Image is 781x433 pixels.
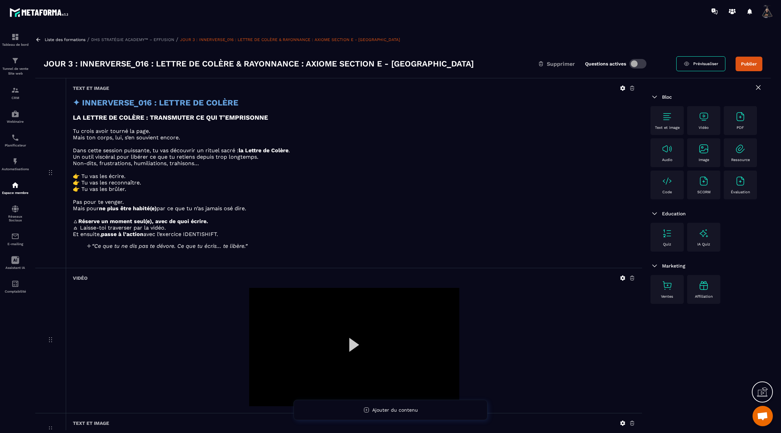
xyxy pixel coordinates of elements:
p: Tu crois avoir tourné la page. [73,128,635,134]
p: Et ensuite, avec l’exercice IDENTISHIFT. [73,231,635,237]
h6: Text et image [73,420,109,426]
img: formation [11,33,19,41]
p: SCORM [697,190,710,194]
p: Vidéo [699,125,709,130]
img: social-network [11,205,19,213]
p: CRM [2,96,29,100]
p: 👉 Tu vas les reconnaître. [73,179,635,186]
p: Code [662,190,672,194]
a: automationsautomationsAutomatisations [2,152,29,176]
a: automationsautomationsWebinaire [2,105,29,129]
p: 👉 Tu vas les écrire. [73,173,635,179]
img: automations [11,181,19,189]
p: 🜁 Laisse-toi traverser par la vidéo. [73,224,635,231]
em: “Ce que tu ne dis pas te dévore. Ce que tu écris… te libère.” [92,243,247,249]
img: text-image no-wra [662,228,673,239]
img: text-image no-wra [662,280,673,291]
p: Audio [662,158,673,162]
p: Comptabilité [2,290,29,293]
img: formation [11,57,19,65]
p: Réseaux Sociaux [2,215,29,222]
p: Affiliation [695,294,713,299]
a: formationformationTunnel de vente Site web [2,52,29,81]
p: Ressource [731,158,750,162]
p: Évaluation [731,190,750,194]
p: Assistant IA [2,266,29,270]
a: formationformationTableau de bord [2,28,29,52]
img: text-image no-wra [698,143,709,154]
img: accountant [11,280,19,288]
strong: ✦ INNERVERSE_016 : LETTRE DE COLÈRE [73,98,238,107]
a: JOUR 3 : INNERVERSE_016 : LETTRE DE COLÈRE & RAYONNANCE : AXIOME SECTION E - [GEOGRAPHIC_DATA] [180,37,400,42]
div: Ouvrir le chat [753,406,773,426]
a: accountantaccountantComptabilité [2,275,29,298]
span: Education [662,211,686,216]
img: logo [9,6,71,19]
p: E-mailing [2,242,29,246]
strong: Réserve un moment seul(e), avec de quoi écrire. [78,218,208,224]
h6: Text et image [73,85,109,91]
blockquote: 🝊 [86,243,622,249]
img: text-image no-wra [735,111,746,122]
img: text-image no-wra [698,176,709,186]
h6: Vidéo [73,275,87,281]
a: schedulerschedulerPlanificateur [2,129,29,152]
p: Planificateur [2,143,29,147]
img: automations [11,157,19,165]
img: text-image no-wra [735,176,746,186]
p: Webinaire [2,120,29,123]
p: Automatisations [2,167,29,171]
img: text-image no-wra [662,176,673,186]
img: text-image [698,280,709,291]
span: / [87,36,89,43]
img: arrow-down [650,262,659,270]
img: arrow-down [650,93,659,101]
a: Liste des formations [45,37,85,42]
p: Espace membre [2,191,29,195]
label: Questions actives [585,61,626,66]
p: Non-dits, frustrations, humiliations, trahisons… [73,160,635,166]
p: Pas pour te venger. [73,199,635,205]
strong: la Lettre de Colère [239,147,288,154]
a: Assistant IA [2,251,29,275]
img: automations [11,110,19,118]
a: formationformationCRM [2,81,29,105]
p: Image [699,158,709,162]
p: 🜂 [73,218,635,224]
p: Text et image [655,125,680,130]
span: Prévisualiser [693,61,718,66]
span: Supprimer [547,61,575,67]
p: Ventes [661,294,673,299]
a: emailemailE-mailing [2,227,29,251]
img: text-image [698,228,709,239]
img: formation [11,86,19,94]
img: email [11,232,19,240]
p: Dans cette session puissante, tu vas découvrir un rituel sacré : . [73,147,635,154]
p: Quiz [663,242,671,247]
button: Publier [736,57,762,71]
p: IA Quiz [697,242,710,247]
strong: ne plus être habité(e) [99,205,157,212]
a: social-networksocial-networkRéseaux Sociaux [2,200,29,227]
img: arrow-down [650,210,659,218]
img: text-image no-wra [662,143,673,154]
p: Un outil viscéral pour libérer ce que tu retiens depuis trop longtemps. [73,154,635,160]
p: Tunnel de vente Site web [2,66,29,76]
p: Tableau de bord [2,43,29,46]
p: Mais ton corps, lui, s’en souvient encore. [73,134,635,141]
strong: passe à l’action [101,231,143,237]
a: Prévisualiser [676,56,725,71]
a: DHS STRATÉGIE ACADEMY™ – EFFUSION [91,37,174,42]
img: text-image no-wra [735,143,746,154]
p: PDF [737,125,744,130]
p: 👉 Tu vas les brûler. [73,186,635,192]
img: text-image no-wra [698,111,709,122]
img: text-image no-wra [662,111,673,122]
h3: JOUR 3 : INNERVERSE_016 : LETTRE DE COLÈRE & RAYONNANCE : AXIOME SECTION E - [GEOGRAPHIC_DATA] [44,58,474,69]
span: Ajouter du contenu [372,407,418,413]
img: scheduler [11,134,19,142]
span: Bloc [662,94,672,100]
strong: LA LETTRE DE COLÈRE : TRANSMUTER CE QUI T’EMPRISONNE [73,114,268,121]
